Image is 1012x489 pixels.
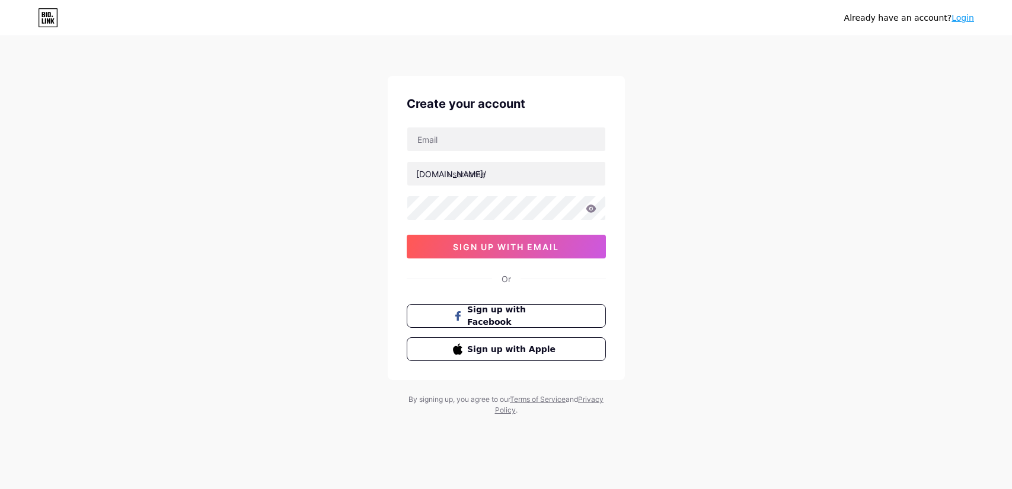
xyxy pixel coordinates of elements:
[453,242,559,252] span: sign up with email
[406,394,607,416] div: By signing up, you agree to our and .
[844,12,974,24] div: Already have an account?
[407,235,606,258] button: sign up with email
[407,127,605,151] input: Email
[407,337,606,361] button: Sign up with Apple
[502,273,511,285] div: Or
[510,395,566,404] a: Terms of Service
[467,343,559,356] span: Sign up with Apple
[467,303,559,328] span: Sign up with Facebook
[407,162,605,186] input: username
[416,168,486,180] div: [DOMAIN_NAME]/
[407,95,606,113] div: Create your account
[952,13,974,23] a: Login
[407,304,606,328] button: Sign up with Facebook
